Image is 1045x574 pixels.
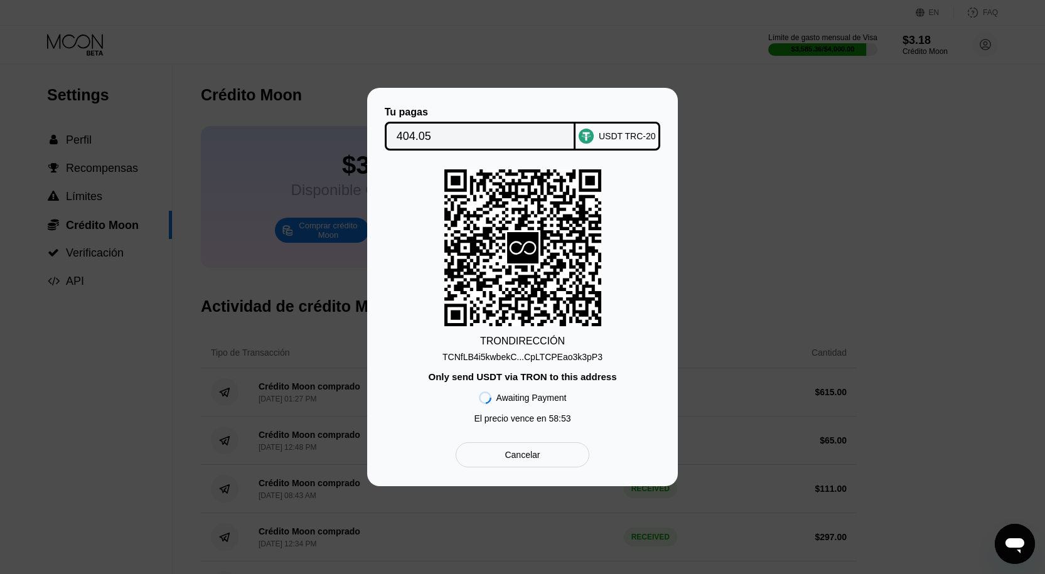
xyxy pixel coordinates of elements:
div: Cancelar [505,449,540,460]
div: Tu pagasUSDT TRC-20 [386,107,659,151]
div: Cancelar [456,442,589,467]
div: Awaiting Payment [496,393,567,403]
div: USDT TRC-20 [599,131,656,141]
div: Only send USDT via TRON to this address [428,371,616,382]
div: TRON DIRECCIÓN [480,336,565,347]
iframe: Botón para iniciar la ventana de mensajería [995,524,1035,564]
div: Tu pagas [385,107,576,118]
div: TCNfLB4i5kwbekC...CpLTCPEao3k3pP3 [442,347,603,362]
div: TCNfLB4i5kwbekC...CpLTCPEao3k3pP3 [442,352,603,362]
div: El precio vence en [474,413,571,423]
span: 58 : 53 [549,413,571,423]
